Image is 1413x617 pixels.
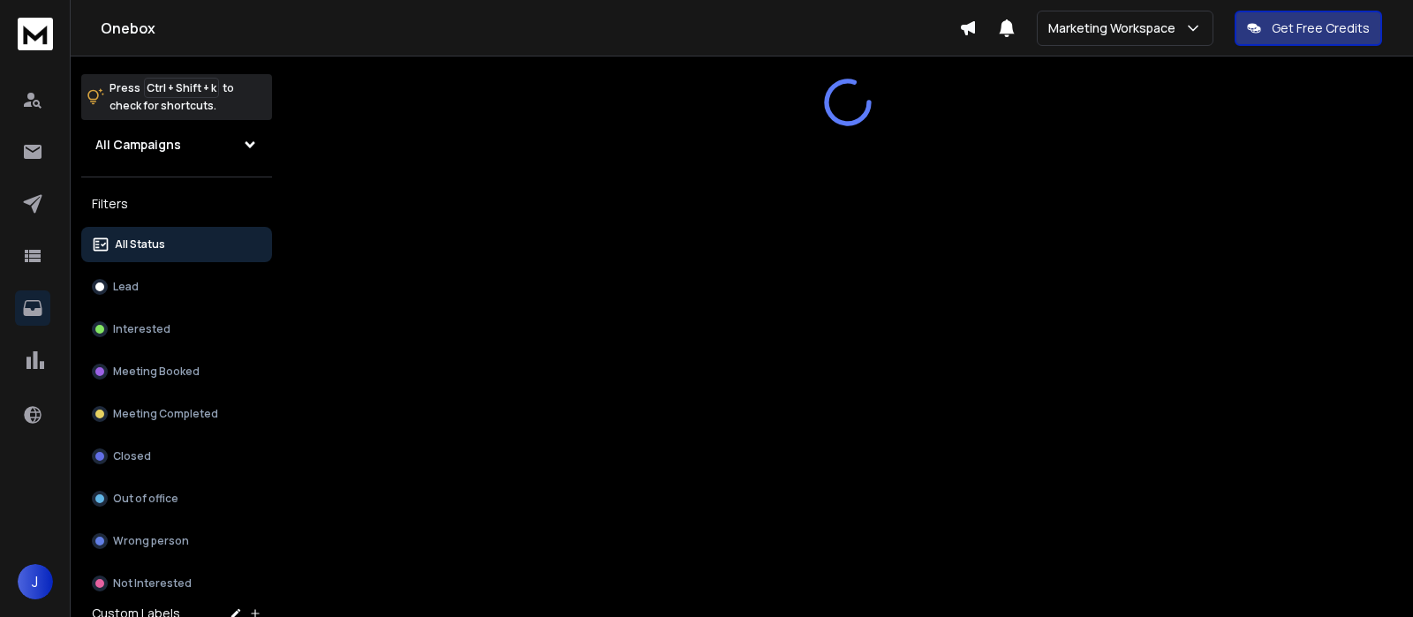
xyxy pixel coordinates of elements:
button: Meeting Booked [81,354,272,389]
button: J [18,564,53,599]
p: Wrong person [113,534,189,548]
p: Press to check for shortcuts. [110,79,234,115]
h1: All Campaigns [95,136,181,154]
button: All Campaigns [81,127,272,162]
h1: Onebox [101,18,959,39]
p: Interested [113,322,170,336]
button: All Status [81,227,272,262]
button: Out of office [81,481,272,516]
p: Closed [113,449,151,463]
p: Out of office [113,492,178,506]
p: Meeting Completed [113,407,218,421]
button: Interested [81,312,272,347]
img: logo [18,18,53,50]
button: Lead [81,269,272,305]
p: Marketing Workspace [1048,19,1183,37]
h3: Filters [81,192,272,216]
button: Meeting Completed [81,396,272,432]
span: Ctrl + Shift + k [144,78,219,98]
button: Get Free Credits [1235,11,1382,46]
p: All Status [115,237,165,252]
button: Closed [81,439,272,474]
p: Get Free Credits [1272,19,1370,37]
p: Meeting Booked [113,365,200,379]
p: Not Interested [113,576,192,591]
p: Lead [113,280,139,294]
button: Wrong person [81,523,272,559]
button: Not Interested [81,566,272,601]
